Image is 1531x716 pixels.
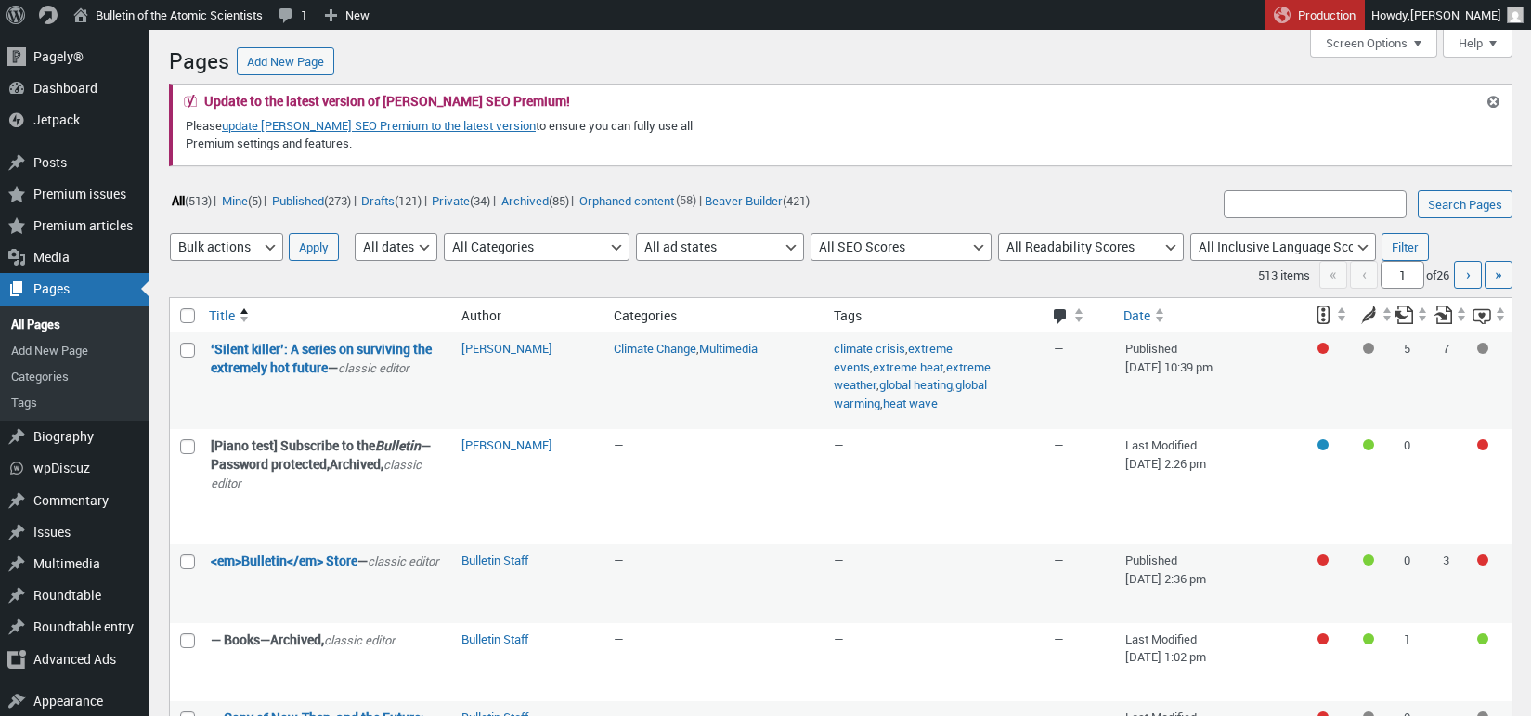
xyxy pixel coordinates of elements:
[461,631,528,647] a: Bulletin Staff
[783,191,810,208] span: (421)
[834,358,991,394] a: extreme weather
[211,340,432,376] a: “‘Silent killer’: A series on surviving the extremely hot future” (Edit)
[1395,298,1429,332] a: Outgoing internal links
[1466,264,1471,284] span: ›
[1473,298,1507,332] a: Inclusive language score
[1304,298,1348,332] a: SEO score
[324,631,396,648] span: classic editor
[1477,554,1488,566] div: Needs improvement
[330,455,383,473] span: Archived,
[879,376,953,393] a: global heating
[824,298,1044,332] th: Tags
[1363,343,1374,354] div: Not available
[222,117,536,134] a: update [PERSON_NAME] SEO Premium to the latest version
[269,188,356,212] li: |
[1317,343,1329,354] div: Focus keyphrase not set
[169,189,214,211] a: All(513)
[211,455,330,473] span: Password protected,
[470,191,490,208] span: (34)
[1116,299,1304,332] a: Date
[1052,308,1070,327] span: Comments
[499,189,571,211] a: Archived(85)
[1116,544,1304,622] td: Published [DATE] 2:36 pm
[1054,340,1064,357] span: —
[1319,261,1347,289] span: «
[499,188,574,212] li: |
[461,552,528,568] a: Bulletin Staff
[219,189,264,211] a: Mine(5)
[1054,631,1064,647] span: —
[1363,554,1374,566] div: Good
[1317,439,1329,450] div: Post is set to noindex.
[359,188,427,212] li: |
[834,436,844,453] span: —
[1395,623,1434,701] td: 1
[169,188,812,212] ul: |
[461,436,552,453] a: [PERSON_NAME]
[204,95,570,108] h2: Update to the latest version of [PERSON_NAME] SEO Premium!
[614,552,624,568] span: —
[834,631,844,647] span: —
[430,188,496,212] li: |
[1443,30,1512,58] button: Help
[1123,306,1150,325] span: Date
[211,456,422,492] span: classic editor
[452,298,605,332] th: Author
[211,631,443,650] strong: — Books —
[834,552,844,568] span: —
[461,340,552,357] a: [PERSON_NAME]
[883,395,938,411] a: heat wave
[614,340,696,357] a: Climate Change
[1350,261,1378,289] span: ‹
[1349,298,1394,332] a: Readability score
[834,376,987,411] a: global warming
[269,189,353,211] a: Published(273)
[211,340,443,377] strong: —
[824,332,1044,429] td: , , , , , ,
[1434,298,1468,332] a: Received internal links
[834,340,953,375] a: extreme events
[1054,436,1064,453] span: —
[604,298,824,332] th: Categories
[1410,7,1501,23] span: [PERSON_NAME]
[1116,332,1304,429] td: Published [DATE] 10:39 pm
[359,189,424,211] a: Drafts(121)
[1395,544,1434,622] td: 0
[1258,267,1310,283] span: 513 items
[699,340,758,357] a: Multimedia
[270,631,324,648] span: Archived,
[577,189,676,211] a: Orphaned content
[289,233,339,261] input: Apply
[368,553,439,569] span: classic editor
[169,188,216,212] li: |
[248,191,262,208] span: (5)
[1495,264,1502,284] span: »
[1477,633,1488,644] div: Good
[577,188,696,212] li: (58)
[1116,429,1304,544] td: Last Modified [DATE] 2:26 pm
[1116,623,1304,701] td: Last Modified [DATE] 1:02 pm
[211,552,443,571] strong: —
[219,188,266,212] li: |
[324,191,351,208] span: (273)
[614,436,624,453] span: —
[614,631,624,647] span: —
[1426,267,1451,283] span: of
[169,39,229,79] h1: Pages
[237,47,334,75] a: Add New Page
[1363,439,1374,450] div: Good
[1310,30,1437,58] button: Screen Options
[1395,429,1434,544] td: 0
[702,189,811,211] a: Beaver Builder(421)
[395,191,422,208] span: (121)
[1418,190,1512,218] input: Search Pages
[1317,633,1329,644] div: Focus keyphrase not set
[201,299,452,332] a: Title
[1477,439,1488,450] div: Needs improvement
[211,436,443,493] strong: [Piano test] Subscribe to the —
[1382,233,1429,261] input: Filter
[1436,267,1449,283] span: 26
[1363,633,1374,644] div: Good
[209,306,235,325] span: Title
[184,115,745,154] p: Please to ensure you can fully use all Premium settings and features.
